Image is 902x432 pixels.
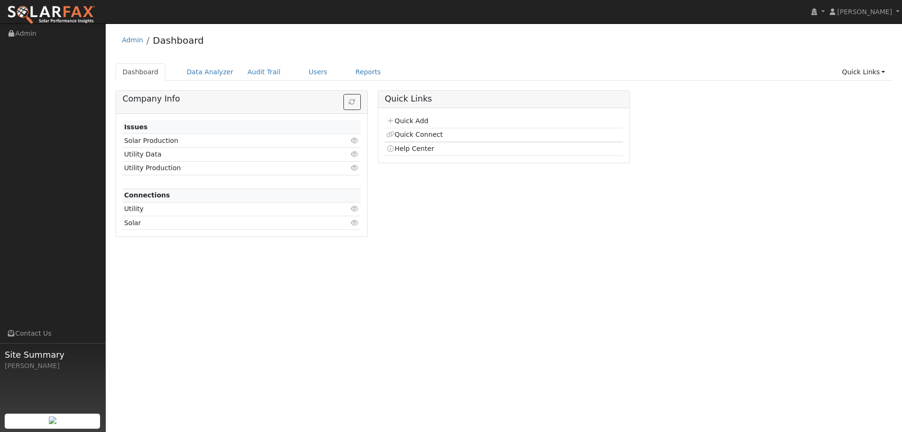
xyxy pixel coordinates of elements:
strong: Issues [124,123,148,131]
a: Reports [349,63,388,81]
span: Site Summary [5,348,101,361]
i: Click to view [351,220,359,226]
h5: Company Info [123,94,361,104]
a: Audit Trail [241,63,288,81]
strong: Connections [124,191,170,199]
img: SolarFax [7,5,95,25]
td: Solar Production [123,134,322,148]
a: Admin [122,36,143,44]
td: Utility Data [123,148,322,161]
a: Dashboard [153,35,204,46]
a: Quick Connect [386,131,443,138]
i: Click to view [351,137,359,144]
a: Data Analyzer [179,63,241,81]
td: Utility Production [123,161,322,175]
i: Click to view [351,151,359,157]
a: Dashboard [116,63,166,81]
div: [PERSON_NAME] [5,361,101,371]
a: Users [302,63,334,81]
i: Click to view [351,165,359,171]
span: [PERSON_NAME] [837,8,892,16]
img: retrieve [49,416,56,424]
td: Solar [123,216,322,230]
a: Quick Links [835,63,892,81]
a: Help Center [386,145,434,152]
h5: Quick Links [385,94,623,104]
a: Quick Add [386,117,428,125]
td: Utility [123,202,322,216]
i: Click to view [351,205,359,212]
